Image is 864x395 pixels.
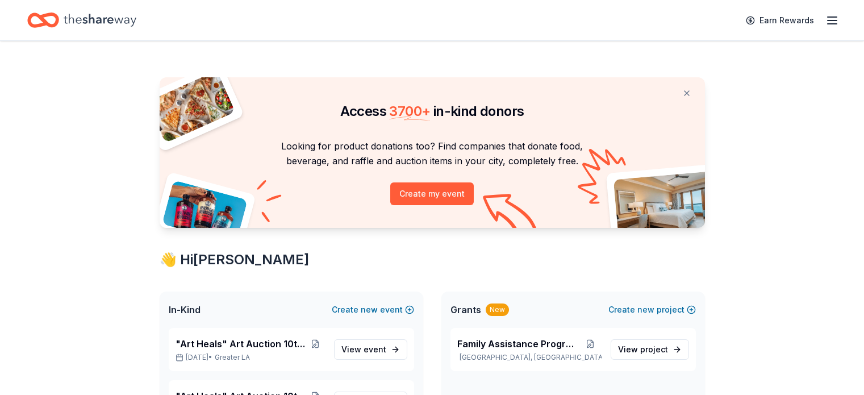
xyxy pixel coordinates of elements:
span: View [341,343,386,356]
span: event [364,344,386,354]
img: Pizza [147,70,235,143]
a: Home [27,7,136,34]
p: [GEOGRAPHIC_DATA], [GEOGRAPHIC_DATA] [457,353,602,362]
div: 👋 Hi [PERSON_NAME] [160,251,705,269]
span: Grants [450,303,481,317]
span: 3700 + [389,103,430,119]
span: project [640,344,668,354]
a: Earn Rewards [739,10,821,31]
p: Looking for product donations too? Find companies that donate food, beverage, and raffle and auct... [173,139,691,169]
button: Create my event [390,182,474,205]
span: new [361,303,378,317]
span: Access in-kind donors [340,103,524,119]
span: View [618,343,668,356]
a: View event [334,339,407,360]
span: new [637,303,654,317]
span: Family Assistance Program [457,337,579,351]
p: [DATE] • [176,353,325,362]
span: "Art Heals" Art Auction 10th Annual [176,337,307,351]
button: Createnewproject [608,303,696,317]
button: Createnewevent [332,303,414,317]
div: New [486,303,509,316]
span: Greater LA [215,353,250,362]
span: In-Kind [169,303,201,317]
a: View project [611,339,689,360]
img: Curvy arrow [483,194,540,236]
